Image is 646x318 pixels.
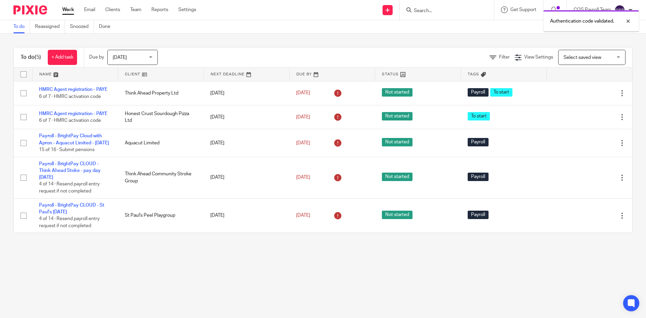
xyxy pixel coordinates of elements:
[490,88,512,97] span: To start
[39,162,101,180] a: Payroll - BrightPay CLOUD - Think Ahead Stoke - pay day [DATE]
[296,115,310,119] span: [DATE]
[382,88,412,97] span: Not started
[118,81,204,105] td: Think Ahead Property Ltd
[118,129,204,157] td: Aquacut Limited
[118,198,204,233] td: St Paul's Peel Playgroup
[468,72,479,76] span: Tags
[39,94,101,99] span: 6 of 7 · HMRC activation code
[39,203,104,214] a: Payroll - BrightPay CLOUD - St Paul's [DATE]
[468,173,489,181] span: Payroll
[48,50,77,65] a: + Add task
[21,54,41,61] h1: To do
[204,198,289,233] td: [DATE]
[35,55,41,60] span: (5)
[382,138,412,146] span: Not started
[468,88,489,97] span: Payroll
[151,6,168,13] a: Reports
[39,182,100,194] span: 4 of 14 · Resend payroll entry request if not completed
[204,81,289,105] td: [DATE]
[524,55,553,60] span: View Settings
[499,55,510,60] span: Filter
[468,112,490,120] span: To start
[468,138,489,146] span: Payroll
[39,87,107,92] a: HMRC Agent registration - PAYE
[550,18,614,25] p: Authentication code validated.
[178,6,196,13] a: Settings
[204,129,289,157] td: [DATE]
[39,111,107,116] a: HMRC Agent registration - PAYE
[84,6,95,13] a: Email
[130,6,141,13] a: Team
[89,54,104,61] p: Due by
[296,213,310,218] span: [DATE]
[39,217,100,228] span: 4 of 14 · Resend payroll entry request if not completed
[468,211,489,219] span: Payroll
[382,173,412,181] span: Not started
[204,157,289,198] td: [DATE]
[99,20,115,33] a: Done
[382,211,412,219] span: Not started
[564,55,601,60] span: Select saved view
[118,105,204,129] td: Honest Crust Sourdough Pizza Ltd
[113,55,127,60] span: [DATE]
[39,134,109,145] a: Payroll - BrightPay Cloud with Apron - Aquacut Limited - [DATE]
[70,20,94,33] a: Snoozed
[118,157,204,198] td: Think Ahead Community Stroke Group
[62,6,74,13] a: Work
[39,147,95,152] span: 15 of 16 · Submit pensions
[13,20,30,33] a: To do
[382,112,412,120] span: Not started
[614,5,625,15] img: svg%3E
[296,91,310,96] span: [DATE]
[35,20,65,33] a: Reassigned
[105,6,120,13] a: Clients
[204,105,289,129] td: [DATE]
[296,141,310,145] span: [DATE]
[39,118,101,123] span: 6 of 7 · HMRC activation code
[13,5,47,14] img: Pixie
[296,175,310,180] span: [DATE]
